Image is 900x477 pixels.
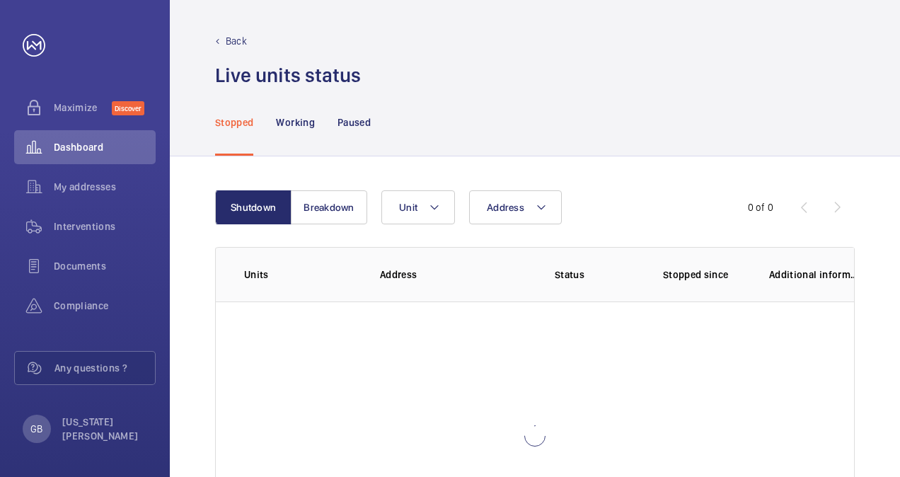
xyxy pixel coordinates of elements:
button: Shutdown [215,190,292,224]
span: Address [487,202,524,213]
p: Back [226,34,247,48]
span: Unit [399,202,417,213]
p: Stopped [215,115,253,130]
p: [US_STATE][PERSON_NAME] [62,415,147,443]
p: Status [509,268,630,282]
button: Breakdown [291,190,367,224]
div: 0 of 0 [748,200,773,214]
span: Documents [54,259,156,273]
button: Address [469,190,562,224]
span: Discover [112,101,144,115]
p: Units [244,268,357,282]
p: Additional information [769,268,860,282]
p: Address [380,268,499,282]
span: Dashboard [54,140,156,154]
span: My addresses [54,180,156,194]
p: Stopped since [663,268,746,282]
p: Working [276,115,314,130]
span: Any questions ? [54,361,155,375]
p: Paused [337,115,371,130]
p: GB [30,422,42,436]
h1: Live units status [215,62,361,88]
span: Maximize [54,100,112,115]
span: Compliance [54,299,156,313]
span: Interventions [54,219,156,234]
button: Unit [381,190,455,224]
